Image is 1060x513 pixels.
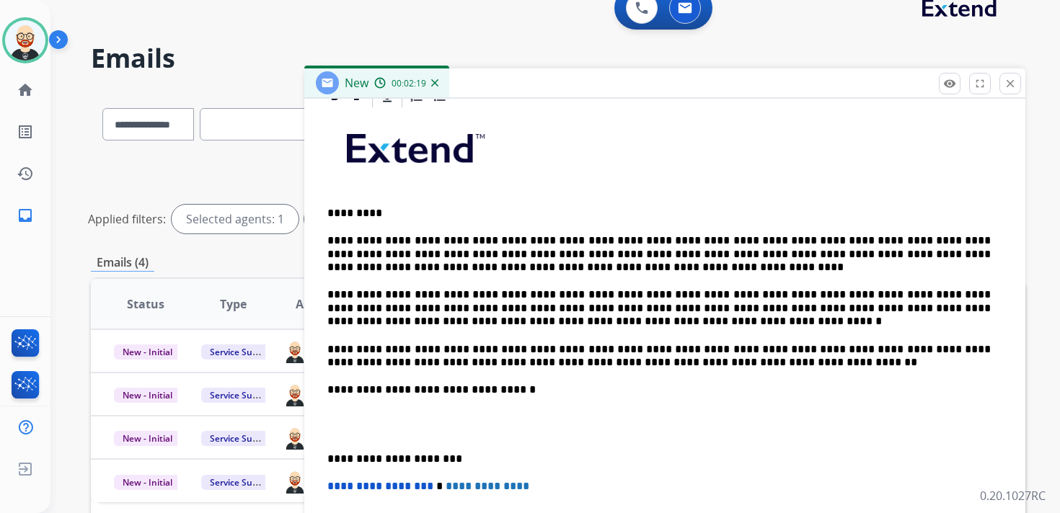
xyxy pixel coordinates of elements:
mat-icon: fullscreen [973,77,986,90]
span: Assignee [296,295,346,313]
h2: Emails [91,44,1025,73]
div: Selected agents: 1 [172,205,299,233]
p: Emails (4) [91,254,154,272]
span: New - Initial [114,344,181,360]
span: New - Initial [114,475,181,490]
img: agent-avatar [283,382,306,406]
p: 0.20.1027RC [980,487,1046,504]
img: agent-avatar [283,468,306,493]
span: New - Initial [114,431,181,446]
span: Service Support [201,388,283,403]
mat-icon: list_alt [17,123,34,140]
img: agent-avatar [283,425,306,450]
p: Applied filters: [88,210,166,228]
span: Type [220,295,247,313]
span: 00:02:19 [392,78,426,89]
mat-icon: home [17,81,34,99]
img: avatar [5,20,45,61]
mat-icon: history [17,165,34,182]
span: Service Support [201,475,283,490]
mat-icon: remove_red_eye [943,77,956,90]
span: Service Support [201,344,283,360]
mat-icon: inbox [17,207,34,224]
span: New - Initial [114,388,181,403]
img: agent-avatar [283,339,306,363]
span: Status [127,295,164,313]
span: Service Support [201,431,283,446]
span: New [345,75,368,91]
mat-icon: close [1004,77,1017,90]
